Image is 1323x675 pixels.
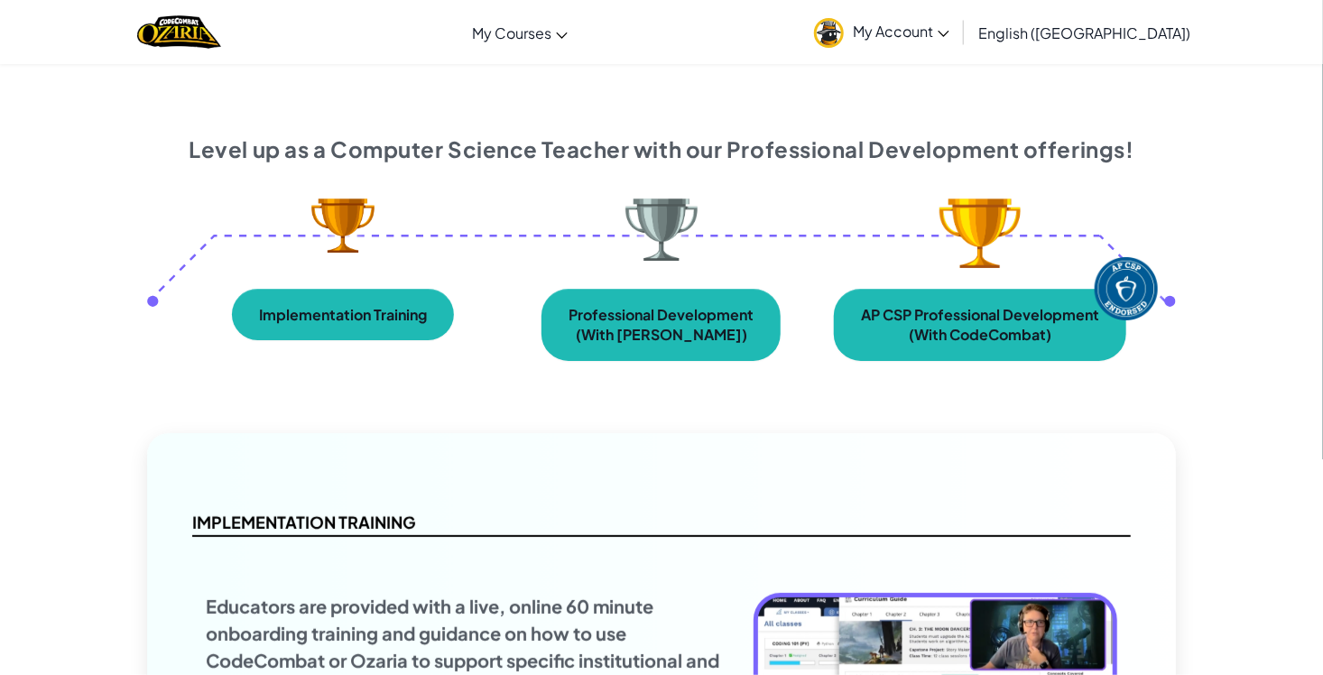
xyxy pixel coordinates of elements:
[463,8,577,57] a: My Courses
[1095,257,1158,320] img: apcsp_logo.webp
[969,8,1199,57] a: English ([GEOGRAPHIC_DATA])
[541,289,781,361] a: Professional Development(With [PERSON_NAME])
[861,307,1099,322] div: AP CSP Professional Development
[137,14,221,51] img: Home
[472,23,551,42] span: My Courses
[232,289,454,340] a: Implementation Training
[853,22,949,41] span: My Account
[805,4,958,60] a: My Account
[834,289,1126,361] a: AP CSP Professional Development(With CodeCombat)
[147,135,1176,162] h2: Level up as a Computer Science Teacher with our Professional Development offerings!
[909,327,1051,342] div: (With CodeCombat)
[192,509,1131,538] h2: Implementation Training
[137,14,221,51] a: Ozaria by CodeCombat logo
[569,307,754,322] div: Professional Development
[576,327,747,342] div: (With [PERSON_NAME])
[814,18,844,48] img: avatar
[978,23,1190,42] span: English ([GEOGRAPHIC_DATA])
